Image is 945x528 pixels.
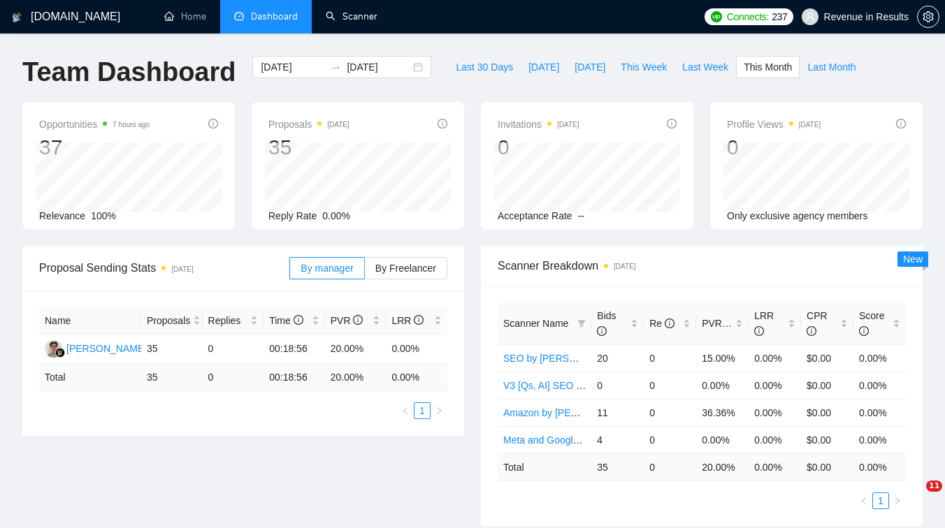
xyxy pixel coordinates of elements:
[567,56,613,78] button: [DATE]
[696,426,749,453] td: 0.00%
[591,372,644,399] td: 0
[325,335,387,364] td: 20.00%
[325,364,387,391] td: 20.00 %
[727,116,821,133] span: Profile Views
[807,310,828,337] span: CPR
[147,313,190,328] span: Proposals
[749,344,801,372] td: 0.00%
[889,492,906,509] li: Next Page
[856,492,872,509] li: Previous Page
[39,210,85,221] span: Relevance
[331,315,363,326] span: PVR
[414,402,431,419] li: 1
[893,497,902,505] span: right
[203,364,264,391] td: 0
[696,372,749,399] td: 0.00%
[386,364,447,391] td: 0.00 %
[644,344,696,372] td: 0
[401,406,410,415] span: left
[696,453,749,481] td: 20.00 %
[675,56,736,78] button: Last Week
[498,210,572,221] span: Acceptance Rate
[896,119,906,129] span: info-circle
[801,399,853,426] td: $0.00
[251,10,298,22] span: Dashboard
[375,263,436,274] span: By Freelancer
[696,399,749,426] td: 36.36%
[665,318,675,328] span: info-circle
[203,335,264,364] td: 0
[45,340,62,358] img: RG
[503,353,620,364] a: SEO by [PERSON_NAME]
[431,402,447,419] li: Next Page
[414,403,430,418] a: 1
[208,119,218,129] span: info-circle
[438,119,447,129] span: info-circle
[749,399,801,426] td: 0.00%
[498,257,906,274] span: Scanner Breakdown
[528,59,559,75] span: [DATE]
[644,426,696,453] td: 0
[853,344,906,372] td: 0.00%
[39,116,150,133] span: Opportunities
[12,6,22,29] img: logo
[575,59,605,75] span: [DATE]
[853,399,906,426] td: 0.00%
[294,315,303,325] span: info-circle
[208,313,248,328] span: Replies
[801,453,853,481] td: $ 0.00
[682,59,728,75] span: Last Week
[414,315,424,325] span: info-circle
[644,399,696,426] td: 0
[503,380,698,391] a: V3 [Qs, AI] SEO (2nd worse performing May)
[326,10,377,22] a: searchScanner
[772,9,787,24] span: 237
[141,364,203,391] td: 35
[164,10,206,22] a: homeHome
[503,407,635,418] a: Amazon by [PERSON_NAME]
[744,59,792,75] span: This Month
[613,56,675,78] button: This Week
[264,335,325,364] td: 00:18:56
[301,263,353,274] span: By manager
[91,210,116,221] span: 100%
[22,56,236,89] h1: Team Dashboard
[557,121,579,129] time: [DATE]
[347,59,410,75] input: End date
[264,364,325,391] td: 00:18:56
[696,344,749,372] td: 15.00%
[498,453,591,481] td: Total
[591,399,644,426] td: 11
[736,56,800,78] button: This Month
[597,326,607,336] span: info-circle
[448,56,521,78] button: Last 30 Days
[621,59,667,75] span: This Week
[873,493,888,508] a: 1
[268,210,317,221] span: Reply Rate
[39,364,141,391] td: Total
[853,453,906,481] td: 0.00 %
[45,342,147,353] a: RG[PERSON_NAME]
[727,9,769,24] span: Connects:
[860,497,868,505] span: left
[667,119,677,129] span: info-circle
[801,344,853,372] td: $0.00
[498,116,579,133] span: Invitations
[800,56,863,78] button: Last Month
[66,341,147,356] div: [PERSON_NAME]
[644,372,696,399] td: 0
[591,344,644,372] td: 20
[55,348,65,358] img: gigradar-bm.png
[203,307,264,335] th: Replies
[261,59,324,75] input: Start date
[749,426,801,453] td: 0.00%
[330,61,341,73] span: swap-right
[801,426,853,453] td: $0.00
[889,492,906,509] button: right
[386,335,447,364] td: 0.00%
[799,121,821,129] time: [DATE]
[39,307,141,335] th: Name
[141,307,203,335] th: Proposals
[503,434,693,446] a: Meta and Google Ads by [PERSON_NAME]
[141,335,203,364] td: 35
